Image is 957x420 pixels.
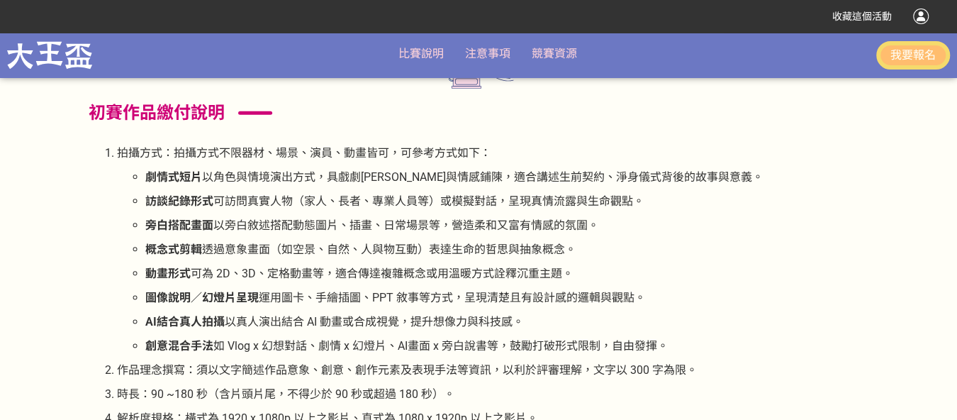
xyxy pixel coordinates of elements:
span: 初賽作品繳付說明 [89,103,225,123]
strong: 動畫形式 [145,267,191,280]
span: 以旁白敘述搭配動態圖片、插畫、日常場景等，營造柔和又富有情感的氛圍。 [213,219,599,232]
strong: 訪談紀錄形式 [145,194,213,208]
span: 透過意象畫面（如空景、自然、人與物互動）表達生命的哲思與抽象概念。 [202,243,576,256]
p: 作品理念撰寫：須以文字簡述作品意象、創意、創作元素及表現手法等資訊，以利於評審理解，文字以 300 字為限。 [117,362,868,379]
button: 我要報名 [876,41,950,70]
strong: 概念式剪輯 [145,243,202,256]
span: 如 Vlog x 幻想對話、劇情 x 幻燈片、AI畫面 x 旁白說書等，鼓勵打破形式限制，自由發揮。 [213,339,668,353]
p: 時長：90 ~180 秒（含片頭片尾，不得少於 90 秒或超過 180 秒）。 [117,386,868,403]
span: 比賽說明 [398,47,444,60]
span: 以角色與情境演出方式，具戲劇[PERSON_NAME]與情感鋪陳，適合講述生前契約、淨身儀式背後的故事與意義。 [202,170,763,184]
span: 可為 2D、3D、定格動畫等，適合傳達複雜概念或用溫暖方式詮釋沉重主題。 [191,267,573,280]
a: 競賽資源 [532,47,577,60]
strong: AI結合真人拍攝 [145,315,225,328]
span: 可訪問真實人物（家人、長者、專業人員等）或模擬對話，呈現真情流露與生命觀點。 [213,194,644,208]
img: 龍嚴大王盃 [7,36,92,74]
span: 收藏這個活動 [832,11,892,22]
p: 拍攝方式：拍攝方式不限器材、場景、演員、動畫皆可，可參考方式如下： [117,145,868,162]
a: 注意事項 [465,47,510,60]
span: 運用圖卡、手繪插圖、PPT 敘事等方式，呈現清楚且有設計感的邏輯與觀點。 [259,291,646,304]
strong: 劇情式短片 [145,170,202,184]
strong: 旁白搭配畫面 [145,219,213,232]
strong: 圖像說明／幻燈片呈現 [145,291,259,304]
strong: 創意混合手法 [145,339,213,353]
span: 以真人演出結合 AI 動畫或合成視覺，提升想像力與科技感。 [225,315,524,328]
